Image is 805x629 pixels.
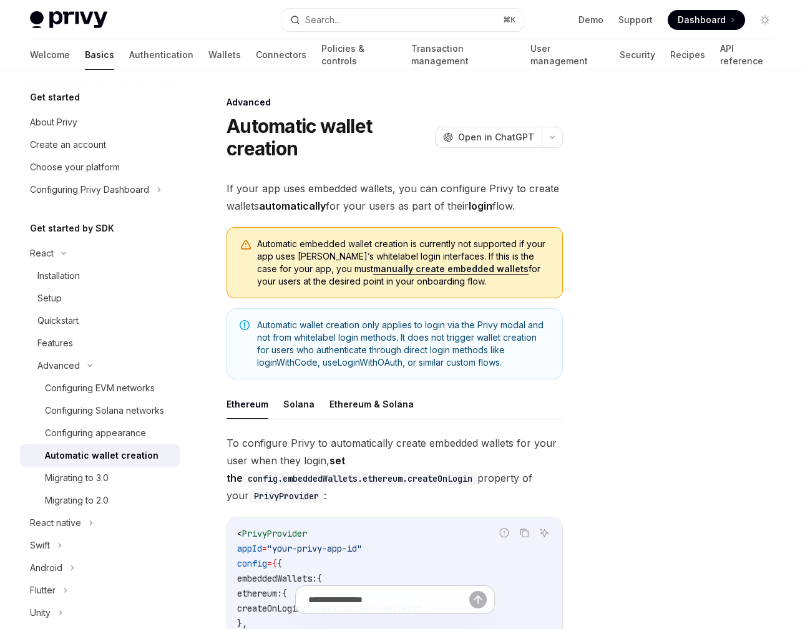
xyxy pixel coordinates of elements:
[227,180,563,215] span: If your app uses embedded wallets, you can configure Privy to create wallets for your users as pa...
[30,40,70,70] a: Welcome
[469,200,492,212] strong: login
[20,134,180,156] a: Create an account
[20,310,180,332] a: Quickstart
[237,528,242,539] span: <
[578,14,603,26] a: Demo
[503,15,516,25] span: ⌘ K
[257,238,550,288] span: Automatic embedded wallet creation is currently not supported if your app uses [PERSON_NAME]’s wh...
[281,9,523,31] button: Search...⌘K
[30,246,54,261] div: React
[45,403,164,418] div: Configuring Solana networks
[30,605,51,620] div: Unity
[411,40,515,70] a: Transaction management
[620,40,655,70] a: Security
[530,40,605,70] a: User management
[37,291,62,306] div: Setup
[329,389,414,419] button: Ethereum & Solana
[283,389,315,419] button: Solana
[20,265,180,287] a: Installation
[30,538,50,553] div: Swift
[668,10,745,30] a: Dashboard
[237,543,262,554] span: appId
[240,320,250,330] svg: Note
[469,591,487,608] button: Send message
[435,127,542,148] button: Open in ChatGPT
[257,319,550,369] span: Automatic wallet creation only applies to login via the Privy modal and not from whitelabel login...
[670,40,705,70] a: Recipes
[272,558,277,569] span: {
[256,40,306,70] a: Connectors
[30,560,62,575] div: Android
[240,239,252,251] svg: Warning
[227,454,477,484] strong: set the
[37,358,80,373] div: Advanced
[30,11,107,29] img: light logo
[242,528,307,539] span: PrivyProvider
[755,10,775,30] button: Toggle dark mode
[20,422,180,444] a: Configuring appearance
[30,515,81,530] div: React native
[37,268,80,283] div: Installation
[45,471,109,485] div: Migrating to 3.0
[30,221,114,236] h5: Get started by SDK
[30,115,77,130] div: About Privy
[262,543,267,554] span: =
[516,525,532,541] button: Copy the contents from the code block
[373,263,529,275] a: manually create embedded wallets
[259,200,326,212] strong: automatically
[249,489,324,503] code: PrivyProvider
[30,583,56,598] div: Flutter
[536,525,552,541] button: Ask AI
[129,40,193,70] a: Authentication
[458,131,534,144] span: Open in ChatGPT
[618,14,653,26] a: Support
[37,336,73,351] div: Features
[720,40,775,70] a: API reference
[30,90,80,105] h5: Get started
[267,543,362,554] span: "your-privy-app-id"
[45,426,146,441] div: Configuring appearance
[277,558,282,569] span: {
[45,493,109,508] div: Migrating to 2.0
[20,399,180,422] a: Configuring Solana networks
[305,12,340,27] div: Search...
[20,377,180,399] a: Configuring EVM networks
[267,558,272,569] span: =
[678,14,726,26] span: Dashboard
[85,40,114,70] a: Basics
[20,156,180,178] a: Choose your platform
[30,182,149,197] div: Configuring Privy Dashboard
[496,525,512,541] button: Report incorrect code
[20,444,180,467] a: Automatic wallet creation
[243,472,477,485] code: config.embeddedWallets.ethereum.createOnLogin
[227,434,563,504] span: To configure Privy to automatically create embedded wallets for your user when they login, proper...
[45,448,159,463] div: Automatic wallet creation
[237,558,267,569] span: config
[30,137,106,152] div: Create an account
[20,467,180,489] a: Migrating to 3.0
[45,381,155,396] div: Configuring EVM networks
[37,313,79,328] div: Quickstart
[321,40,396,70] a: Policies & controls
[20,111,180,134] a: About Privy
[227,115,430,160] h1: Automatic wallet creation
[317,573,322,584] span: {
[20,489,180,512] a: Migrating to 2.0
[20,287,180,310] a: Setup
[227,96,563,109] div: Advanced
[227,389,268,419] button: Ethereum
[208,40,241,70] a: Wallets
[237,573,317,584] span: embeddedWallets:
[30,160,120,175] div: Choose your platform
[20,332,180,354] a: Features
